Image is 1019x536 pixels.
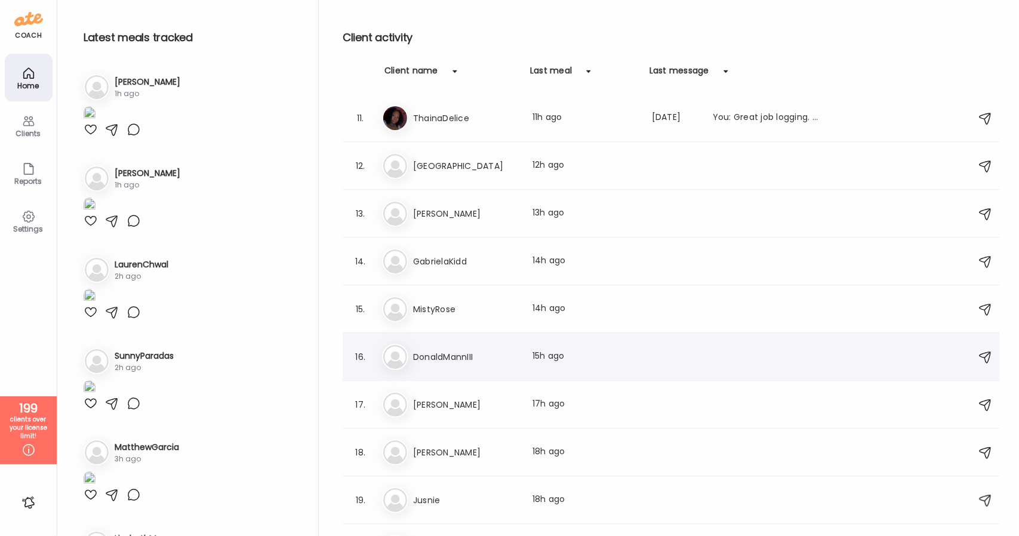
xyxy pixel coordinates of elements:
h3: Jusnie [413,493,518,507]
div: Reports [7,177,50,185]
div: 16. [353,350,368,364]
img: bg-avatar-default.svg [383,345,407,369]
div: 2h ago [115,362,174,373]
div: [DATE] [652,111,698,125]
div: 17h ago [532,398,638,412]
img: bg-avatar-default.svg [383,249,407,273]
h3: [PERSON_NAME] [115,167,180,180]
h3: [PERSON_NAME] [115,76,180,88]
h3: GabrielaKidd [413,254,518,269]
img: images%2Fy5rv6PSVh7PhdkYF8MJK66Zvi4P2%2F0yL7ZYBKsQVe44xSHszZ%2FW1jjDmXsD5r8PbLJPwjz_1080 [84,380,96,396]
div: Last message [649,64,709,84]
div: Home [7,82,50,90]
img: bg-avatar-default.svg [85,440,109,464]
div: 12. [353,159,368,173]
div: Clients [7,130,50,137]
img: ate [14,10,43,29]
div: 19. [353,493,368,507]
h3: SunnyParadas [115,350,174,362]
img: bg-avatar-default.svg [383,393,407,417]
img: images%2F4nx4019Cy7MlLvrmOrgTw9uedIi2%2FAThZjzbvWOdQ89fXF5gR%2FQq5bY3nzQfsIhGIfGeAr_1080 [84,472,96,488]
div: 18. [353,445,368,460]
div: coach [15,30,42,41]
div: 15h ago [532,350,638,364]
div: 3h ago [115,454,179,464]
div: Client name [384,64,438,84]
div: 11. [353,111,368,125]
img: bg-avatar-default.svg [85,167,109,190]
div: 14h ago [532,254,638,269]
div: 11h ago [532,111,638,125]
div: 13h ago [532,207,638,221]
div: 14. [353,254,368,269]
img: bg-avatar-default.svg [383,202,407,226]
div: 14h ago [532,302,638,316]
div: You: Great job logging. Before your next visit, I'd like to encourage you to begin adding fresh f... [713,111,818,125]
h2: Client activity [343,29,1000,47]
div: 1h ago [115,180,180,190]
img: bg-avatar-default.svg [85,75,109,99]
div: 2h ago [115,271,168,282]
h3: DonaldMannIII [413,350,518,364]
div: Last meal [530,64,572,84]
h3: [PERSON_NAME] [413,207,518,221]
h3: MatthewGarcia [115,441,179,454]
h3: MistyRose [413,302,518,316]
img: bg-avatar-default.svg [383,488,407,512]
div: clients over your license limit! [4,415,53,440]
img: avatars%2FNMGV04ubAiPD6oOjSNSwIyynlzF2 [383,106,407,130]
div: 17. [353,398,368,412]
h3: LaurenChwal [115,258,168,271]
img: bg-avatar-default.svg [383,440,407,464]
h3: [GEOGRAPHIC_DATA] [413,159,518,173]
h3: ThainaDelice [413,111,518,125]
h3: [PERSON_NAME] [413,398,518,412]
div: 13. [353,207,368,221]
img: bg-avatar-default.svg [85,258,109,282]
div: 15. [353,302,368,316]
img: bg-avatar-default.svg [383,297,407,321]
h3: [PERSON_NAME] [413,445,518,460]
div: 1h ago [115,88,180,99]
img: images%2F2hiH2wp5SAbViTs0s4pL8L4nvhH2%2FbSGrv043lpFJUQQxMyrZ%2F6COUj3EwKToi2vve4zdl_1080 [84,289,96,305]
div: 18h ago [532,445,638,460]
div: 199 [4,401,53,415]
img: bg-avatar-default.svg [383,154,407,178]
h2: Latest meals tracked [84,29,299,47]
div: 18h ago [532,493,638,507]
div: Settings [7,225,50,233]
img: bg-avatar-default.svg [85,349,109,373]
div: 12h ago [532,159,638,173]
img: images%2FuvLQQ0Aq1TVSPd3TCxzoQLzTllE2%2FjBBTxpyf7jUvglOJQN8u%2F1PJMZ4KUttJM4E5gVyXZ_1080 [84,198,96,214]
img: images%2Fh6eH7NwWOxQctmKuuymlu5AJLz23%2FAtVZDkTk2qXyTw2q4wVU%2FGK4UuW7gKAXhNN82dgBX_1080 [84,106,96,122]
